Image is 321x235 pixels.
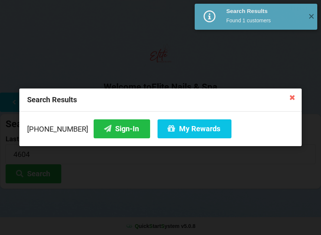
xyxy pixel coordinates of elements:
[94,119,150,138] button: Sign-In
[226,17,302,24] div: Found 1 customers
[226,7,302,15] div: Search Results
[158,119,231,138] button: My Rewards
[19,88,302,112] div: Search Results
[27,119,294,138] div: [PHONE_NUMBER]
